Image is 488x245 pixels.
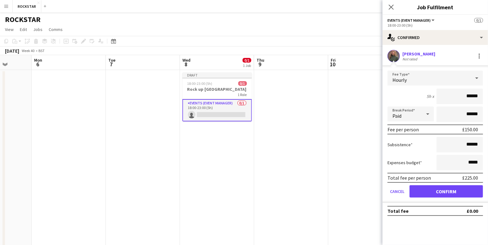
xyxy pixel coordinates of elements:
a: View [2,25,16,33]
span: 18:00-23:00 (5h) [187,81,213,86]
span: Mon [34,57,42,63]
span: Thu [257,57,264,63]
div: £225.00 [462,175,478,181]
label: Subsistence [387,142,413,147]
div: Not rated [402,57,419,61]
span: Jobs [33,27,43,32]
span: 8 [181,61,190,68]
span: 9 [256,61,264,68]
button: Confirm [410,185,483,198]
span: Fri [331,57,336,63]
div: Fee per person [387,126,419,133]
span: 6 [33,61,42,68]
span: Week 40 [20,48,36,53]
h3: Rock up [GEOGRAPHIC_DATA] [182,86,252,92]
button: Cancel [387,185,407,198]
div: 1 Job [243,63,251,68]
span: 0/1 [474,18,483,23]
span: 0/1 [243,58,251,63]
a: Edit [17,25,29,33]
span: Comms [49,27,63,32]
button: Events (Event Manager) [387,18,436,23]
label: Expenses budget [387,160,422,165]
div: £0.00 [467,208,478,214]
a: Comms [46,25,65,33]
h1: ROCKSTAR [5,15,41,24]
span: 7 [107,61,115,68]
span: 10 [330,61,336,68]
div: £150.00 [462,126,478,133]
div: 18:00-23:00 (5h) [387,23,483,28]
span: Events (Event Manager) [387,18,431,23]
span: Edit [20,27,27,32]
h3: Job Fulfilment [383,3,488,11]
app-card-role: Events (Event Manager)0/118:00-23:00 (5h) [182,99,252,121]
div: Total fee per person [387,175,431,181]
span: Tue [108,57,115,63]
div: [DATE] [5,48,19,54]
app-job-card: Draft18:00-23:00 (5h)0/1Rock up [GEOGRAPHIC_DATA]1 RoleEvents (Event Manager)0/118:00-23:00 (5h) [182,72,252,121]
span: View [5,27,14,32]
div: Confirmed [383,30,488,45]
div: BST [38,48,45,53]
button: ROCKSTAR [13,0,41,12]
span: Hourly [392,77,407,83]
span: 1 Role [238,92,247,97]
div: [PERSON_NAME] [402,51,435,57]
span: Paid [392,113,401,119]
span: 0/1 [238,81,247,86]
div: 5h x [427,94,434,99]
div: Draft [182,72,252,77]
div: Total fee [387,208,409,214]
a: Jobs [31,25,45,33]
span: Wed [182,57,190,63]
